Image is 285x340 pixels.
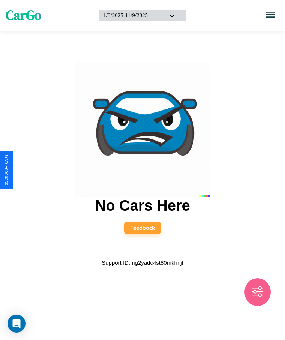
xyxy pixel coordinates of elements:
img: car [75,62,210,197]
div: 11 / 3 / 2025 - 11 / 9 / 2025 [100,12,159,19]
p: Support ID: mg2yadc4st80mkhnjf [102,258,183,268]
div: Open Intercom Messenger [7,315,25,333]
button: Feedback [124,222,161,234]
h2: No Cars Here [95,197,190,214]
span: CarGo [6,6,41,24]
div: Give Feedback [4,155,9,185]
